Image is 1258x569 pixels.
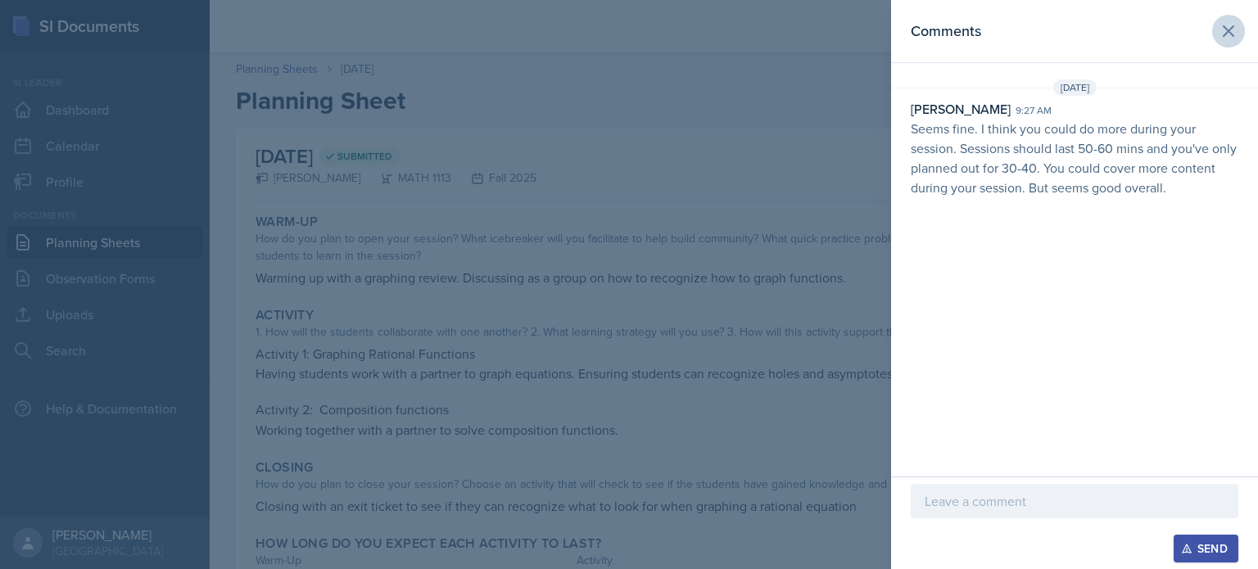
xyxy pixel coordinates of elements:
p: Seems fine. I think you could do more during your session. Sessions should last 50-60 mins and yo... [911,119,1238,197]
div: Send [1184,542,1228,555]
span: [DATE] [1053,79,1097,96]
div: [PERSON_NAME] [911,99,1011,119]
button: Send [1174,535,1238,562]
div: 9:27 am [1016,103,1052,118]
h2: Comments [911,20,981,43]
